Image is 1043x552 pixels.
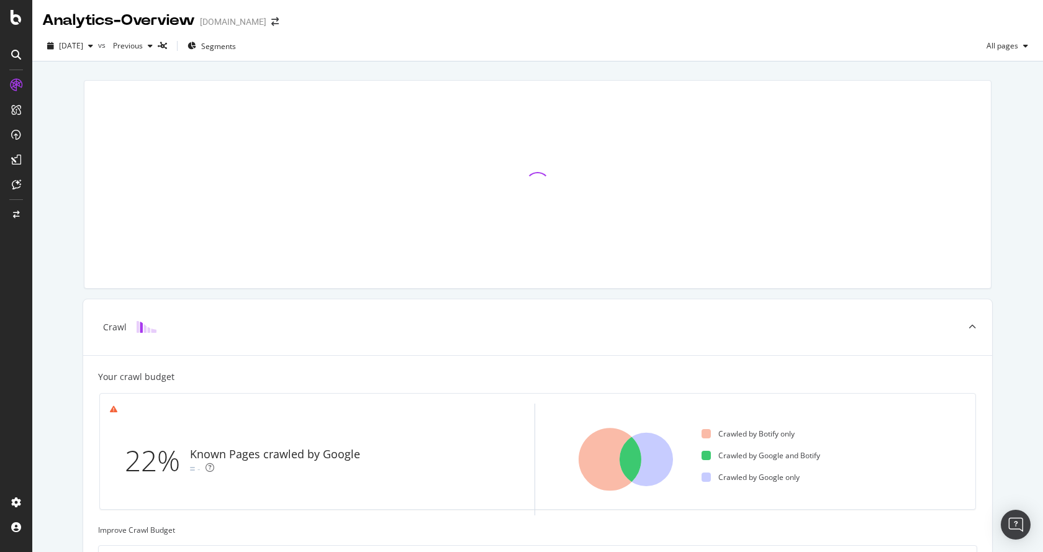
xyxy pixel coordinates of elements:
[125,440,190,481] div: 22%
[42,36,98,56] button: [DATE]
[190,467,195,471] img: Equal
[702,472,800,482] div: Crawled by Google only
[183,36,241,56] button: Segments
[1001,510,1031,540] div: Open Intercom Messenger
[98,371,174,383] div: Your crawl budget
[103,321,127,333] div: Crawl
[190,446,360,463] div: Known Pages crawled by Google
[201,41,236,52] span: Segments
[42,10,195,31] div: Analytics - Overview
[702,450,820,461] div: Crawled by Google and Botify
[702,428,795,439] div: Crawled by Botify only
[271,17,279,26] div: arrow-right-arrow-left
[137,321,156,333] img: block-icon
[108,36,158,56] button: Previous
[982,40,1018,51] span: All pages
[98,525,977,535] div: Improve Crawl Budget
[108,40,143,51] span: Previous
[98,40,108,50] span: vs
[982,36,1033,56] button: All pages
[200,16,266,28] div: [DOMAIN_NAME]
[59,40,83,51] span: 2025 Jul. 1st
[197,463,201,475] div: -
